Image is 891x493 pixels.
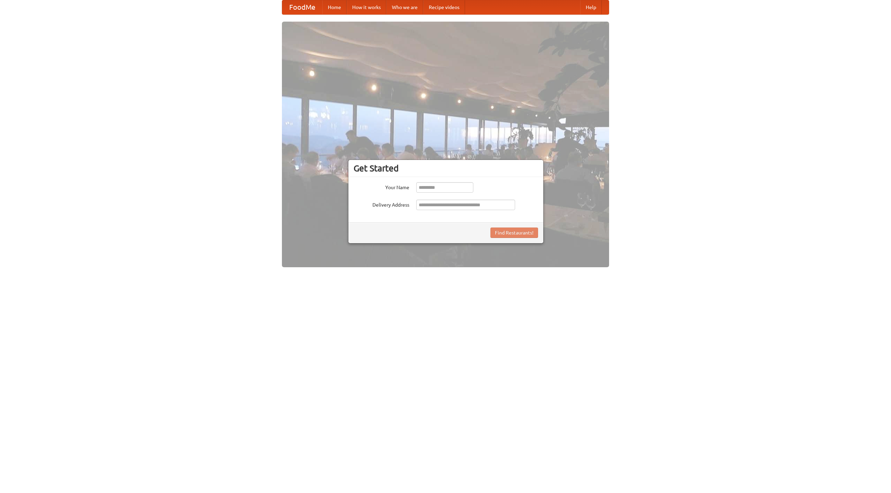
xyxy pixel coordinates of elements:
a: Who we are [386,0,423,14]
label: Delivery Address [354,200,409,208]
a: Recipe videos [423,0,465,14]
label: Your Name [354,182,409,191]
a: Home [322,0,347,14]
a: How it works [347,0,386,14]
h3: Get Started [354,163,538,174]
a: FoodMe [282,0,322,14]
a: Help [580,0,602,14]
button: Find Restaurants! [490,228,538,238]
